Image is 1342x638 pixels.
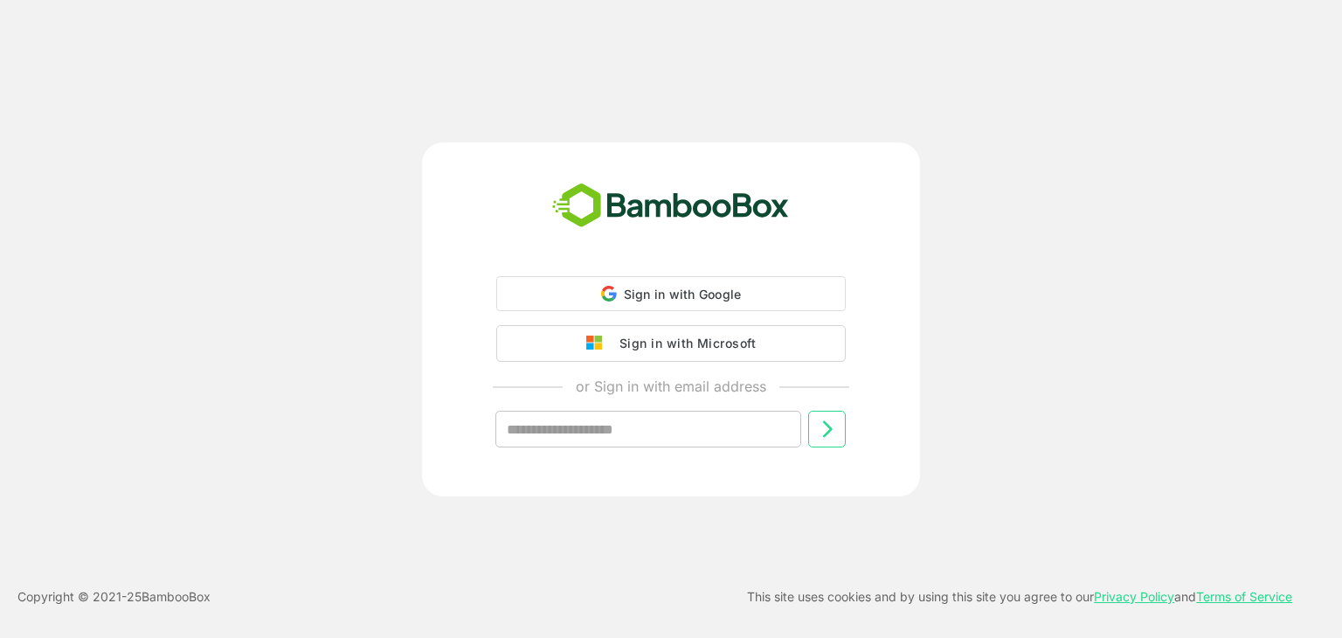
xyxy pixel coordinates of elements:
[17,586,211,607] p: Copyright © 2021- 25 BambooBox
[586,336,611,351] img: google
[747,586,1292,607] p: This site uses cookies and by using this site you agree to our and
[1196,589,1292,604] a: Terms of Service
[1094,589,1174,604] a: Privacy Policy
[496,325,846,362] button: Sign in with Microsoft
[624,287,742,302] span: Sign in with Google
[543,177,799,235] img: bamboobox
[611,332,756,355] div: Sign in with Microsoft
[496,276,846,311] div: Sign in with Google
[576,376,766,397] p: or Sign in with email address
